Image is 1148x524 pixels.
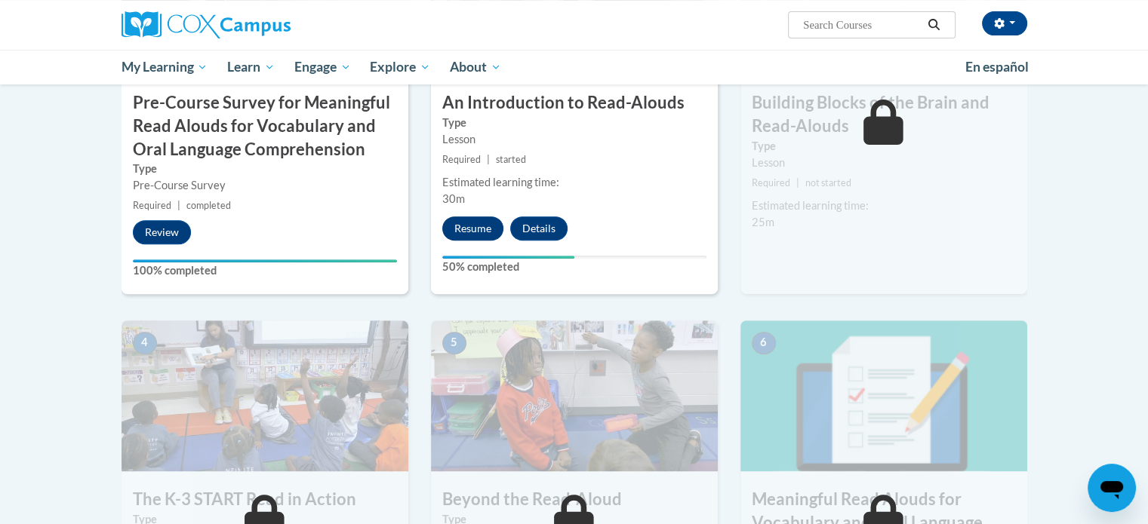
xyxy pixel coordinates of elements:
span: completed [186,200,231,211]
span: Required [752,177,790,188]
span: 5 [442,332,466,354]
img: Course Image [740,320,1027,471]
div: Pre-Course Survey [133,177,397,194]
div: Lesson [442,131,706,148]
span: Engage [294,58,351,76]
h3: Building Blocks of the Brain and Read-Alouds [740,91,1027,138]
div: Your progress [133,259,397,262]
span: not started [805,177,851,188]
a: En español [956,51,1039,83]
img: Cox Campus [122,11,291,38]
label: Type [442,115,706,131]
span: | [796,177,799,188]
span: Required [442,154,481,165]
label: Type [133,161,397,177]
a: Engage [285,50,361,84]
span: | [487,154,490,165]
button: Search [922,16,945,34]
button: Details [510,216,568,241]
button: Account Settings [982,11,1027,35]
span: Learn [227,58,275,76]
label: 100% completed [133,262,397,279]
img: Course Image [122,320,408,471]
a: Explore [360,50,440,84]
a: Cox Campus [122,11,408,38]
div: Your progress [442,256,574,259]
span: En español [965,59,1029,75]
span: 30m [442,192,465,205]
span: Required [133,200,171,211]
span: My Learning [121,58,208,76]
span: started [496,154,526,165]
img: Course Image [431,320,718,471]
label: 50% completed [442,259,706,275]
span: 6 [752,332,776,354]
a: About [440,50,511,84]
div: Estimated learning time: [752,198,1016,214]
span: 25m [752,216,774,228]
span: About [450,58,501,76]
h3: The K-3 START Read in Action [122,488,408,511]
div: Main menu [99,50,1050,84]
span: Explore [370,58,430,76]
iframe: Button to launch messaging window [1088,464,1136,512]
span: | [177,200,180,211]
div: Estimated learning time: [442,174,706,191]
span: 4 [133,332,157,354]
input: Search Courses [802,16,922,34]
h3: An Introduction to Read-Alouds [431,91,718,115]
label: Type [752,138,1016,155]
h3: Beyond the Read-Aloud [431,488,718,511]
h3: Pre-Course Survey for Meaningful Read Alouds for Vocabulary and Oral Language Comprehension [122,91,408,161]
div: Lesson [752,155,1016,171]
a: My Learning [112,50,218,84]
button: Review [133,220,191,244]
a: Learn [217,50,285,84]
button: Resume [442,216,503,241]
